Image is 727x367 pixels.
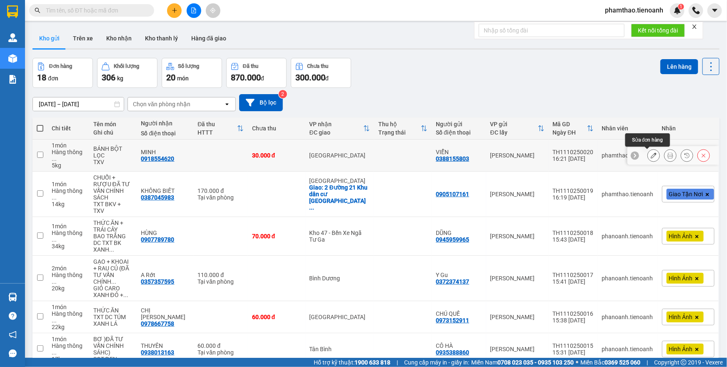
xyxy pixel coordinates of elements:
[52,236,57,243] span: ...
[602,275,654,282] div: phanoanh.tienoanh
[5,47,218,92] strong: Nhận:
[52,194,57,201] span: ...
[436,272,482,278] div: Y Gu
[669,232,693,240] span: Hình Ảnh
[436,149,482,155] div: VIỄN
[52,317,57,324] span: ...
[197,194,243,201] div: Tại văn phòng
[310,152,370,159] div: [GEOGRAPHIC_DATA]
[553,278,594,285] div: 15:41 [DATE]
[681,360,687,365] span: copyright
[52,142,85,149] div: 1 món
[553,236,594,243] div: 15:43 [DATE]
[197,129,237,136] div: HTTT
[355,359,390,366] strong: 1900 633 818
[97,58,157,88] button: Khối lượng306kg
[638,26,678,35] span: Kết nối tổng đài
[231,72,261,82] span: 870.000
[314,358,390,367] span: Hỗ trợ kỹ thuật:
[553,149,594,155] div: TH1110250020
[307,63,329,69] div: Chưa thu
[177,75,189,82] span: món
[123,292,128,298] span: ...
[197,342,243,349] div: 60.000 đ
[93,314,133,327] div: TXT DC TÚM XANH LÁ
[707,3,722,18] button: caret-down
[141,236,175,243] div: 0907789780
[93,356,133,362] div: SỌT ĐEN
[102,72,115,82] span: 306
[141,194,175,201] div: 0387045983
[52,181,85,187] div: 1 món
[162,58,222,88] button: Số lượng20món
[52,324,85,330] div: 22 kg
[114,63,139,69] div: Khối lượng
[490,275,545,282] div: [PERSON_NAME]
[602,346,654,352] div: phanoanh.tienoanh
[576,361,578,364] span: ⚪️
[239,94,283,111] button: Bộ lọc
[93,121,133,127] div: Tên món
[295,72,325,82] span: 300.000
[436,310,482,317] div: CHÚ QUẾ
[549,117,598,140] th: Toggle SortBy
[100,28,138,48] button: Kho nhận
[55,24,202,39] span: 16:21:04 [DATE]
[133,100,190,108] div: Chọn văn phòng nhận
[197,272,243,278] div: 110.000 đ
[310,346,370,352] div: Tân Bình
[252,152,301,159] div: 30.000 đ
[602,125,654,132] div: Nhân viên
[436,121,482,127] div: Người gửi
[261,75,264,82] span: đ
[141,130,190,137] div: Số điện thoại
[553,230,594,236] div: TH1110250018
[141,149,190,155] div: MINH
[310,204,315,211] span: ...
[580,358,640,367] span: Miền Bắc
[436,191,469,197] div: 0905107161
[138,28,185,48] button: Kho thanh lý
[33,97,124,111] input: Select a date range.
[378,121,421,127] div: Thu hộ
[479,24,625,37] input: Nhập số tổng đài
[66,28,100,48] button: Trên xe
[52,149,85,162] div: Hàng thông thường
[553,342,594,349] div: TH1110250015
[647,358,648,367] span: |
[166,72,175,82] span: 20
[605,359,640,366] strong: 0369 525 060
[52,265,85,272] div: 2 món
[436,230,482,236] div: DŨNG
[93,201,133,214] div: TXT BKV + TXV
[206,3,220,18] button: aim
[310,177,370,184] div: [GEOGRAPHIC_DATA]
[185,28,233,48] button: Hàng đã giao
[52,272,85,285] div: Hàng thông thường
[37,72,46,82] span: 18
[172,7,177,13] span: plus
[310,121,364,127] div: VP nhận
[669,345,693,353] span: Hình Ảnh
[7,5,18,18] img: logo-vxr
[93,258,133,285] div: GẠO + KHOAI + RAU CỦ (ĐÃ TƯ VẤN CHÍNH SÁCH)
[378,129,421,136] div: Trạng thái
[141,120,190,127] div: Người nhận
[490,129,538,136] div: ĐC lấy
[680,4,682,10] span: 1
[553,317,594,324] div: 15:38 [DATE]
[471,358,574,367] span: Miền Nam
[602,191,654,197] div: phamthao.tienoanh
[436,349,469,356] div: 0935388860
[93,159,133,165] div: TXV
[553,155,594,162] div: 16:21 [DATE]
[109,246,114,253] span: ...
[711,7,719,14] span: caret-down
[93,220,133,233] div: THỨC ĂN + TRÁI CÂY
[436,155,469,162] div: 0388155803
[55,15,114,22] span: VIỄN - 0388155803
[141,349,175,356] div: 0938013163
[52,162,85,169] div: 5 kg
[193,117,247,140] th: Toggle SortBy
[111,278,116,285] span: ...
